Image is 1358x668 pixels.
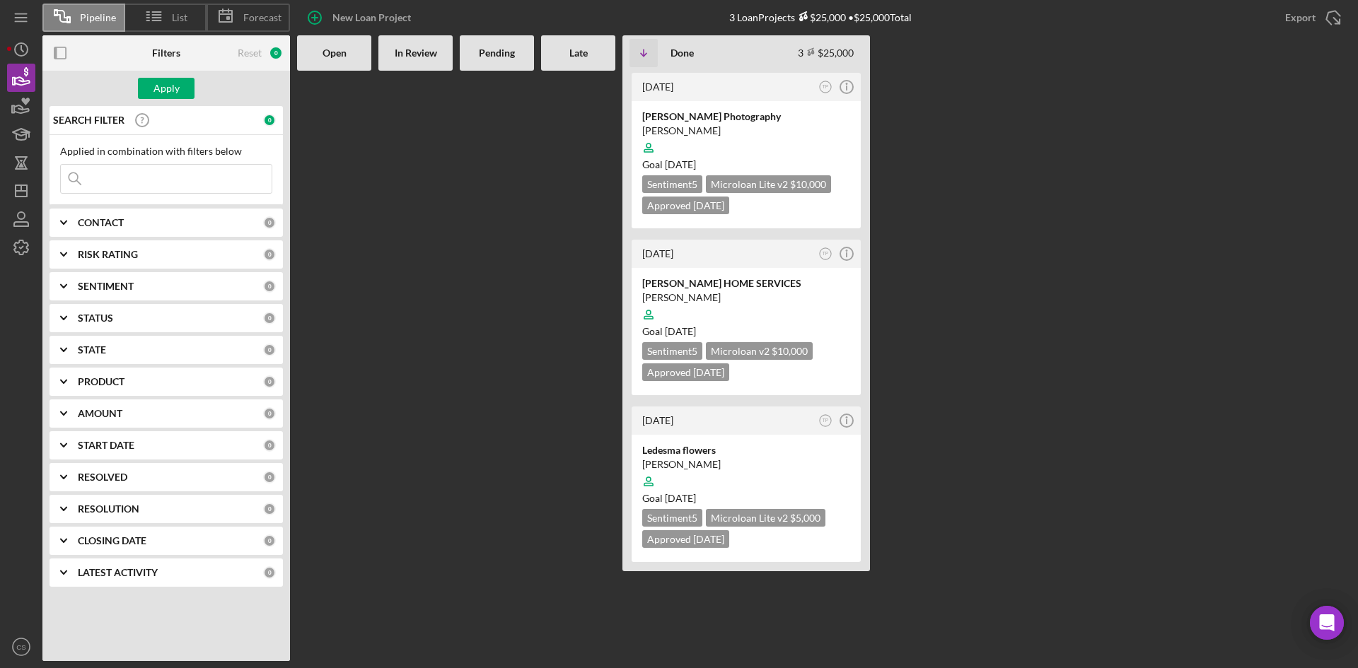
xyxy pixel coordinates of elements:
b: STATE [78,344,106,356]
div: 0 [263,114,276,127]
span: List [172,12,187,23]
div: 0 [263,216,276,229]
b: SEARCH FILTER [53,115,124,126]
time: 2025-07-03 17:56 [642,81,673,93]
button: Apply [138,78,195,99]
div: 0 [263,566,276,579]
a: [DATE]TP[PERSON_NAME] HOME SERVICES[PERSON_NAME]Goal [DATE]Sentiment5Microloan v2 $10,000Approved... [629,238,863,397]
span: Goal [642,492,696,504]
text: TP [823,418,828,423]
span: Forecast [243,12,282,23]
div: $25,000 [795,11,846,23]
b: RESOLVED [78,471,127,483]
div: 0 [263,248,276,261]
b: RISK RATING [78,249,138,260]
div: 0 [263,280,276,293]
div: 3 $25,000 [798,47,854,59]
div: [PERSON_NAME] [642,291,850,305]
div: Sentiment 5 [642,509,702,527]
a: [DATE]TP[PERSON_NAME] Photography[PERSON_NAME]Goal [DATE]Sentiment5Microloan Lite v2 $10,000Appro... [629,71,863,230]
span: Goal [642,158,696,170]
time: 07/07/2025 [665,158,696,170]
div: 0 [263,471,276,484]
button: Export [1271,4,1351,32]
div: 0 [263,312,276,324]
div: Reset [238,47,262,59]
div: [PERSON_NAME] Photography [642,110,850,124]
div: Microloan Lite v2 $10,000 [706,175,831,193]
button: TP [816,78,835,97]
b: STATUS [78,312,113,324]
b: In Review [395,47,437,59]
div: 0 [263,439,276,452]
div: 0 [263,534,276,547]
div: Microloan Lite v2 $5,000 [706,509,825,527]
b: Open [323,47,347,59]
button: TP [816,245,835,264]
div: 0 [263,344,276,356]
text: TP [823,251,828,256]
text: CS [16,643,25,651]
text: TP [823,84,828,89]
b: CLOSING DATE [78,535,146,546]
time: 04/15/2025 [665,492,696,504]
div: [PERSON_NAME] [642,124,850,138]
b: SENTIMENT [78,281,134,292]
div: 0 [263,407,276,420]
b: START DATE [78,440,134,451]
span: Goal [642,325,696,337]
div: [PERSON_NAME] [642,457,850,471]
b: AMOUNT [78,408,122,419]
div: New Loan Project [332,4,411,32]
div: [PERSON_NAME] HOME SERVICES [642,276,850,291]
div: Sentiment 5 [642,342,702,360]
div: Ledesma flowers [642,443,850,457]
b: LATEST ACTIVITY [78,567,158,578]
b: CONTACT [78,217,124,228]
b: RESOLUTION [78,503,139,515]
div: Applied in combination with filters below [60,146,272,157]
div: Approved [DATE] [642,197,729,214]
div: Sentiment 5 [642,175,702,193]
b: PRODUCT [78,376,124,387]
div: Microloan v2 $10,000 [706,342,813,360]
button: New Loan Project [297,4,425,32]
div: 0 [263,375,276,388]
b: Filters [152,47,180,59]
a: [DATE]TPLedesma flowers[PERSON_NAME]Goal [DATE]Sentiment5Microloan Lite v2 $5,000Approved [DATE] [629,404,863,564]
button: CS [7,633,35,661]
b: Late [569,47,588,59]
div: Export [1285,4,1316,32]
div: Approved [DATE] [642,530,729,548]
time: 2025-05-10 01:31 [642,247,673,259]
b: Pending [479,47,515,59]
div: Open Intercom Messenger [1310,606,1344,640]
div: Apply [153,78,180,99]
div: 0 [263,503,276,515]
div: Approved [DATE] [642,363,729,381]
time: 2025-04-25 07:30 [642,414,673,426]
button: TP [816,411,835,430]
span: Pipeline [80,12,116,23]
time: 06/24/2025 [665,325,696,337]
div: 0 [269,46,283,60]
div: 3 Loan Projects • $25,000 Total [729,11,912,23]
b: Done [671,47,694,59]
